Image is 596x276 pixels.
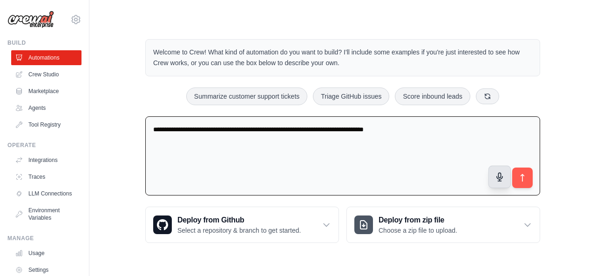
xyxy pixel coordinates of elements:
[153,47,532,68] p: Welcome to Crew! What kind of automation do you want to build? I'll include some examples if you'...
[7,235,81,242] div: Manage
[395,88,470,105] button: Score inbound leads
[11,186,81,201] a: LLM Connections
[11,50,81,65] a: Automations
[313,88,389,105] button: Triage GitHub issues
[11,84,81,99] a: Marketplace
[11,246,81,261] a: Usage
[11,101,81,115] a: Agents
[177,226,301,235] p: Select a repository & branch to get started.
[11,169,81,184] a: Traces
[177,215,301,226] h3: Deploy from Github
[7,39,81,47] div: Build
[379,215,457,226] h3: Deploy from zip file
[379,226,457,235] p: Choose a zip file to upload.
[11,203,81,225] a: Environment Variables
[11,117,81,132] a: Tool Registry
[11,67,81,82] a: Crew Studio
[549,231,596,276] iframe: Chat Widget
[7,141,81,149] div: Operate
[11,153,81,168] a: Integrations
[186,88,307,105] button: Summarize customer support tickets
[7,11,54,28] img: Logo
